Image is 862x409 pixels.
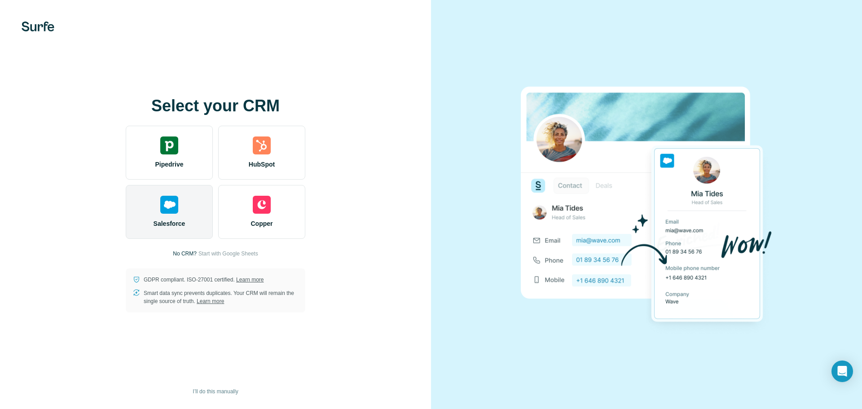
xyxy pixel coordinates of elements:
a: Learn more [236,277,264,283]
div: Open Intercom Messenger [831,361,853,382]
span: Salesforce [154,219,185,228]
span: HubSpot [249,160,275,169]
p: Smart data sync prevents duplicates. Your CRM will remain the single source of truth. [144,289,298,305]
button: Start with Google Sheets [198,250,258,258]
img: pipedrive's logo [160,136,178,154]
span: I’ll do this manually [193,387,238,396]
p: GDPR compliant. ISO-27001 certified. [144,276,264,284]
img: copper's logo [253,196,271,214]
a: Learn more [197,298,224,304]
h1: Select your CRM [126,97,305,115]
img: SALESFORCE image [521,71,772,338]
img: salesforce's logo [160,196,178,214]
img: hubspot's logo [253,136,271,154]
span: Pipedrive [155,160,183,169]
p: No CRM? [173,250,197,258]
img: Surfe's logo [22,22,54,31]
span: Copper [251,219,273,228]
button: I’ll do this manually [186,385,244,398]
